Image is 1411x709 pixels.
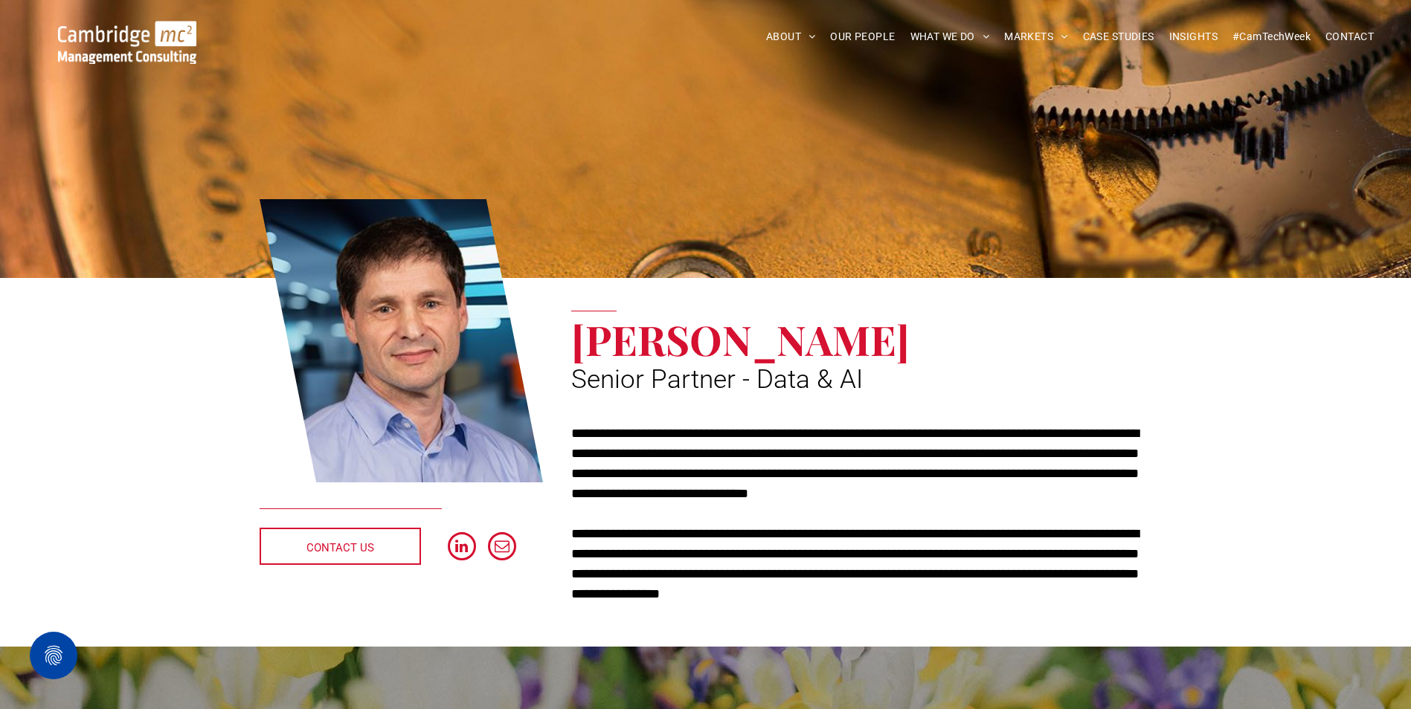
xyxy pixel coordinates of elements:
[58,21,196,64] img: Cambridge MC Logo
[1225,25,1318,48] a: #CamTechWeek
[571,364,863,395] span: Senior Partner - Data & AI
[571,311,910,366] span: [PERSON_NAME]
[823,25,902,48] a: OUR PEOPLE
[488,532,516,564] a: email
[306,529,374,566] span: CONTACT US
[58,23,196,39] a: Your Business Transformed | Cambridge Management Consulting
[903,25,997,48] a: WHAT WE DO
[260,197,544,485] a: Simon Brueckheimer | Senior Partner - Data & AI
[1076,25,1162,48] a: CASE STUDIES
[759,25,823,48] a: ABOUT
[1318,25,1381,48] a: CONTACT
[260,528,421,565] a: CONTACT US
[1162,25,1225,48] a: INSIGHTS
[997,25,1075,48] a: MARKETS
[448,532,476,564] a: linkedin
